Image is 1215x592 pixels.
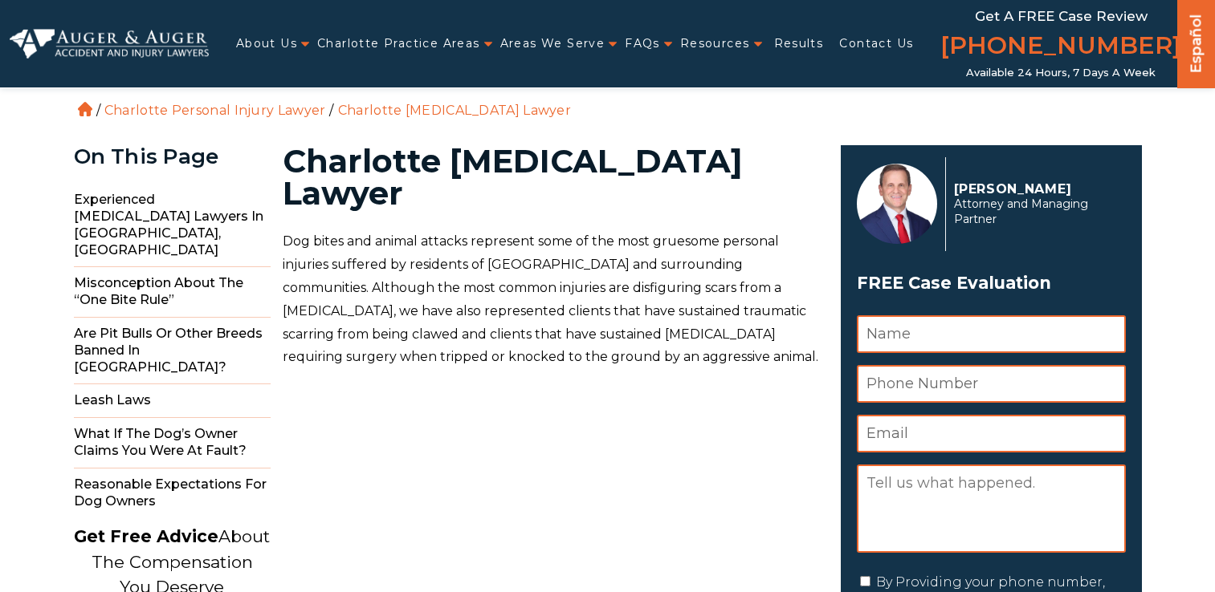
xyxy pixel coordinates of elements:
[74,418,271,468] span: What If the Dog’s Owner Claims You Were at Fault?
[966,67,1156,79] span: Available 24 Hours, 7 Days a Week
[857,164,937,244] img: Herbert Auger
[74,468,271,518] span: Reasonable Expectations for Dog Owners
[857,415,1126,452] input: Email
[236,27,297,60] a: About Us
[74,384,271,418] span: Leash Laws
[839,27,913,60] a: Contact Us
[74,145,271,168] div: On This Page
[954,181,1117,197] p: [PERSON_NAME]
[74,526,218,546] strong: Get Free Advice
[857,268,1126,298] h3: FREE Case Evaluation
[317,27,480,60] a: Charlotte Practice Areas
[74,318,271,384] span: Are Pit Bulls Or Other Breeds Banned In [GEOGRAPHIC_DATA]?
[334,103,575,118] li: Charlotte [MEDICAL_DATA] Lawyer
[680,27,750,60] a: Resources
[954,197,1117,227] span: Attorney and Managing Partner
[857,315,1126,353] input: Name
[857,365,1126,403] input: Phone Number
[74,184,271,267] span: Experienced [MEDICAL_DATA] Lawyers in [GEOGRAPHIC_DATA], [GEOGRAPHIC_DATA]
[74,267,271,318] span: Misconception About the “One Bite Rule”
[104,103,326,118] a: Charlotte Personal Injury Lawyer
[500,27,605,60] a: Areas We Serve
[78,102,92,116] a: Home
[625,27,660,60] a: FAQs
[940,28,1181,67] a: [PHONE_NUMBER]
[774,27,824,60] a: Results
[975,8,1148,24] span: Get a FREE Case Review
[283,230,822,369] p: Dog bites and animal attacks represent some of the most gruesome personal injuries suffered by re...
[283,145,822,209] h1: Charlotte [MEDICAL_DATA] Lawyer
[10,29,209,59] img: Auger & Auger Accident and Injury Lawyers Logo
